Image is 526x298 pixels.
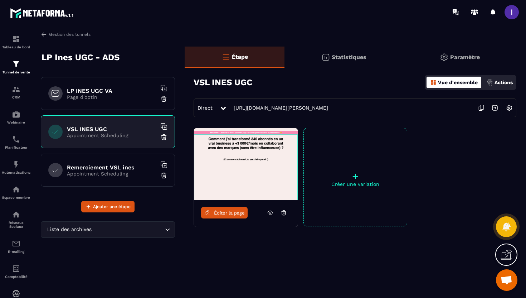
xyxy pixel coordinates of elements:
[450,54,480,61] p: Paramètre
[502,101,516,115] img: setting-w.858f3a88.svg
[12,264,20,273] img: accountant
[67,87,156,94] h6: LP INES UGC VA
[10,6,74,19] img: logo
[488,101,502,115] img: arrow-next.bcc2205e.svg
[2,170,30,174] p: Automatisations
[160,172,167,179] img: trash
[194,77,252,87] h3: VSL INES UGC
[67,126,156,133] h6: VSL INES UGC
[2,155,30,180] a: automationsautomationsAutomatisations
[67,164,156,171] h6: Remerciement VSL ines
[321,53,330,62] img: stats.20deebd0.svg
[12,135,20,144] img: scheduler
[304,181,407,187] p: Créer une variation
[12,85,20,93] img: formation
[2,259,30,284] a: accountantaccountantComptabilité
[2,180,30,205] a: automationsautomationsEspace membre
[438,80,478,85] p: Vue d'ensemble
[2,250,30,254] p: E-mailing
[67,171,156,177] p: Appointment Scheduling
[2,145,30,149] p: Planificateur
[12,60,20,68] img: formation
[2,221,30,229] p: Réseaux Sociaux
[487,79,493,86] img: actions.d6e523a2.png
[332,54,366,61] p: Statistiques
[2,196,30,200] p: Espace membre
[214,210,245,216] span: Éditer la page
[12,110,20,119] img: automations
[12,289,20,298] img: automations
[2,105,30,130] a: automationsautomationsWebinaire
[230,105,328,111] a: [URL][DOMAIN_NAME][PERSON_NAME]
[198,105,213,111] span: Direct
[2,120,30,124] p: Webinaire
[93,203,131,210] span: Ajouter une étape
[2,130,30,155] a: schedulerschedulerPlanificateur
[201,207,248,218] a: Éditer la page
[160,95,167,102] img: trash
[81,201,135,212] button: Ajouter une étape
[12,239,20,248] img: email
[2,95,30,99] p: CRM
[495,80,513,85] p: Actions
[496,269,517,291] a: Ouvrir le chat
[194,128,298,200] img: image
[2,275,30,279] p: Comptabilité
[42,50,120,64] p: LP Ines UGC - ADS
[93,226,163,234] input: Search for option
[221,53,230,61] img: bars-o.4a397970.svg
[430,79,437,86] img: dashboard-orange.40269519.svg
[41,31,47,38] img: arrow
[2,45,30,49] p: Tableau de bord
[440,53,448,62] img: setting-gr.5f69749f.svg
[2,54,30,80] a: formationformationTunnel de vente
[12,185,20,194] img: automations
[45,226,93,234] span: Liste des archives
[12,35,20,43] img: formation
[41,31,91,38] a: Gestion des tunnels
[67,133,156,138] p: Appointment Scheduling
[2,29,30,54] a: formationformationTableau de bord
[2,205,30,234] a: social-networksocial-networkRéseaux Sociaux
[160,134,167,141] img: trash
[67,94,156,100] p: Page d'optin
[304,171,407,181] p: +
[2,234,30,259] a: emailemailE-mailing
[12,160,20,169] img: automations
[2,80,30,105] a: formationformationCRM
[2,70,30,74] p: Tunnel de vente
[12,210,20,219] img: social-network
[232,53,248,60] p: Étape
[41,221,175,238] div: Search for option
